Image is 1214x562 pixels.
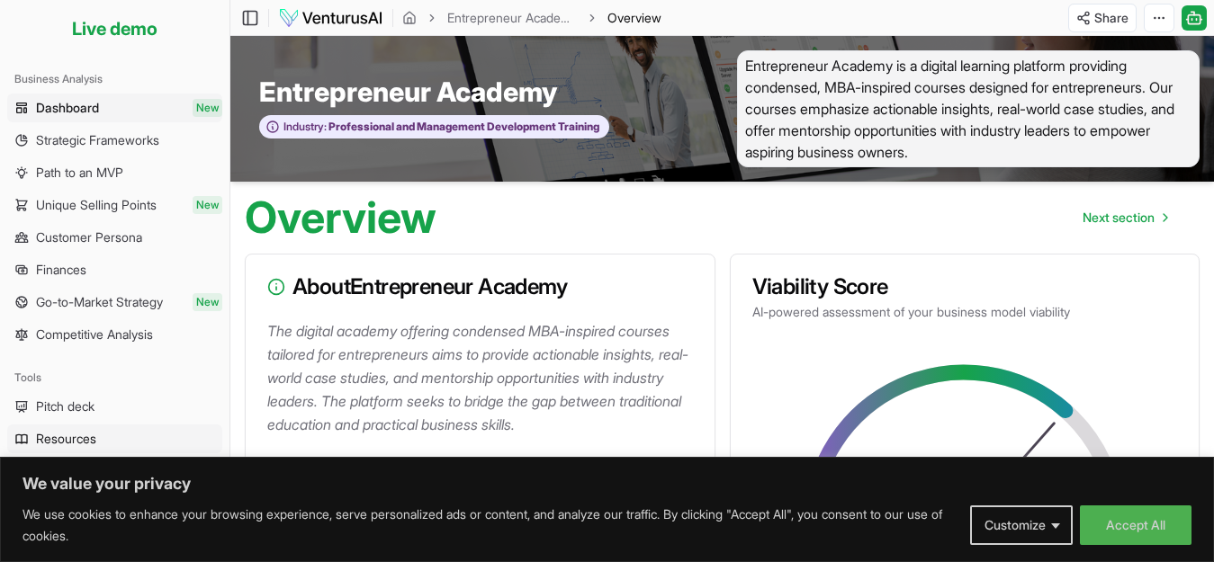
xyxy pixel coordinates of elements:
[36,397,94,415] span: Pitch deck
[193,293,222,311] span: New
[7,65,222,94] div: Business Analysis
[283,120,327,134] span: Industry:
[7,424,222,453] a: Resources
[752,276,1178,298] h3: Viability Score
[737,50,1201,167] span: Entrepreneur Academy is a digital learning platform providing condensed, MBA-inspired courses des...
[278,7,383,29] img: logo
[245,196,436,239] h1: Overview
[36,293,163,311] span: Go-to-Market Strategy
[752,303,1178,321] p: AI-powered assessment of your business model viability
[447,9,577,27] a: Entrepreneur Academy
[1083,209,1155,227] span: Next section
[22,473,1192,495] p: We value your privacy
[36,131,159,149] span: Strategic Frameworks
[7,392,222,421] a: Pitch deck
[1068,200,1182,236] nav: pagination
[7,126,222,155] a: Strategic Frameworks
[259,76,557,108] span: Entrepreneur Academy
[1080,505,1192,545] button: Accept All
[7,363,222,392] div: Tools
[193,99,222,117] span: New
[36,228,142,246] span: Customer Persona
[970,505,1073,545] button: Customize
[36,99,99,117] span: Dashboard
[7,255,222,284] a: Finances
[36,430,96,448] span: Resources
[36,196,157,214] span: Unique Selling Points
[193,196,222,214] span: New
[36,164,123,182] span: Path to an MVP
[1068,200,1182,236] a: Go to next page
[607,9,661,27] span: Overview
[7,288,222,317] a: Go-to-Market StrategyNew
[402,9,661,27] nav: breadcrumb
[7,320,222,349] a: Competitive Analysis
[259,115,609,139] button: Industry:Professional and Management Development Training
[7,223,222,252] a: Customer Persona
[22,504,957,547] p: We use cookies to enhance your browsing experience, serve personalized ads or content, and analyz...
[36,261,86,279] span: Finances
[7,94,222,122] a: DashboardNew
[36,326,153,343] span: Competitive Analysis
[267,276,693,298] h3: About Entrepreneur Academy
[327,120,599,134] span: Professional and Management Development Training
[7,158,222,187] a: Path to an MVP
[267,319,700,436] p: The digital academy offering condensed MBA-inspired courses tailored for entrepreneurs aims to pr...
[7,191,222,219] a: Unique Selling PointsNew
[1068,4,1137,32] button: Share
[1094,9,1129,27] span: Share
